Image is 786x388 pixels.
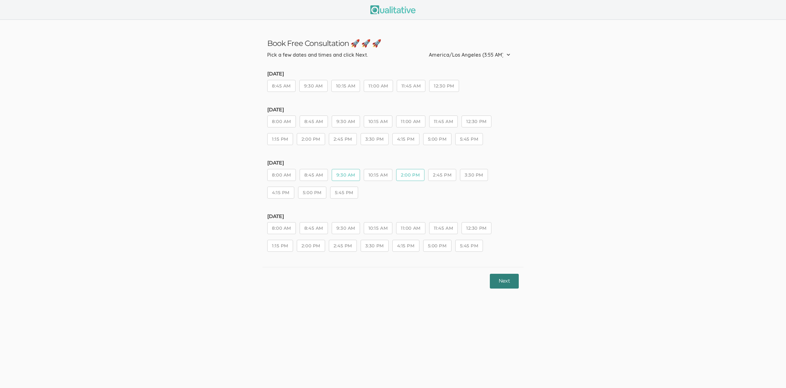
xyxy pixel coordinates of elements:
[267,39,519,48] h3: Book Free Consultation 🚀 🚀 🚀
[364,222,392,234] button: 10:15 AM
[361,240,389,252] button: 3:30 PM
[300,169,328,181] button: 8:45 AM
[267,71,519,77] h5: [DATE]
[297,133,325,145] button: 2:00 PM
[364,80,393,92] button: 11:00 AM
[330,187,358,199] button: 5:45 PM
[423,133,451,145] button: 5:00 PM
[267,187,294,199] button: 4:15 PM
[429,115,458,127] button: 11:45 AM
[455,240,483,252] button: 5:45 PM
[267,160,519,166] h5: [DATE]
[267,115,296,127] button: 8:00 AM
[267,222,296,234] button: 8:00 AM
[455,133,483,145] button: 5:45 PM
[267,133,293,145] button: 1:15 PM
[329,240,357,252] button: 2:45 PM
[267,51,368,59] div: Pick a few dates and times and click Next.
[396,222,425,234] button: 11:00 AM
[329,133,357,145] button: 2:45 PM
[396,169,424,181] button: 2:00 PM
[297,240,325,252] button: 2:00 PM
[462,115,491,127] button: 12:30 PM
[267,107,519,113] h5: [DATE]
[392,133,419,145] button: 4:15 PM
[370,5,416,14] img: Qualitative
[361,133,389,145] button: 3:30 PM
[299,80,328,92] button: 9:30 AM
[267,240,293,252] button: 1:15 PM
[364,169,392,181] button: 10:15 AM
[490,274,519,289] button: Next
[267,214,519,219] h5: [DATE]
[392,240,419,252] button: 4:15 PM
[300,222,328,234] button: 8:45 AM
[332,222,360,234] button: 9:30 AM
[423,240,451,252] button: 5:00 PM
[429,222,458,234] button: 11:45 AM
[298,187,326,199] button: 5:00 PM
[429,80,459,92] button: 12:30 PM
[397,80,425,92] button: 11:45 AM
[460,169,488,181] button: 3:30 PM
[462,222,491,234] button: 12:30 PM
[364,115,392,127] button: 10:15 AM
[428,169,456,181] button: 2:45 PM
[332,169,360,181] button: 9:30 AM
[331,80,360,92] button: 10:15 AM
[267,169,296,181] button: 8:00 AM
[396,115,425,127] button: 11:00 AM
[332,115,360,127] button: 9:30 AM
[267,80,296,92] button: 8:45 AM
[300,115,328,127] button: 8:45 AM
